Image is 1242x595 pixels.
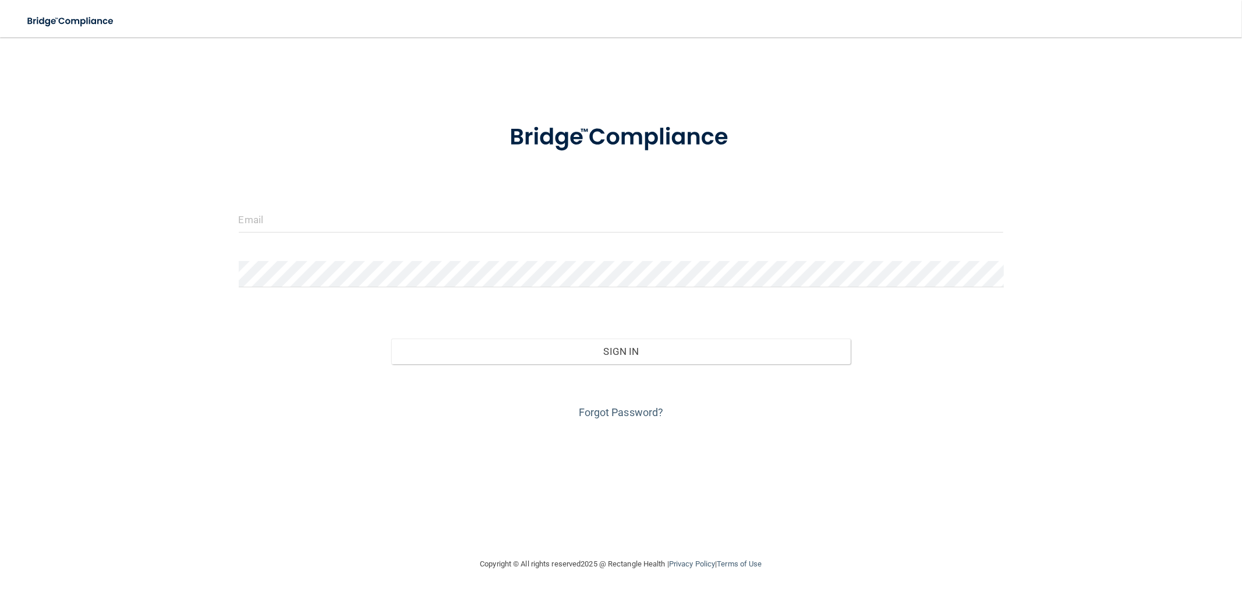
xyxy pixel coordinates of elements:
[486,107,757,168] img: bridge_compliance_login_screen.278c3ca4.svg
[717,559,762,568] a: Terms of Use
[409,545,834,583] div: Copyright © All rights reserved 2025 @ Rectangle Health | |
[391,339,850,364] button: Sign In
[17,9,125,33] img: bridge_compliance_login_screen.278c3ca4.svg
[579,406,664,418] a: Forgot Password?
[669,559,715,568] a: Privacy Policy
[239,206,1004,233] input: Email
